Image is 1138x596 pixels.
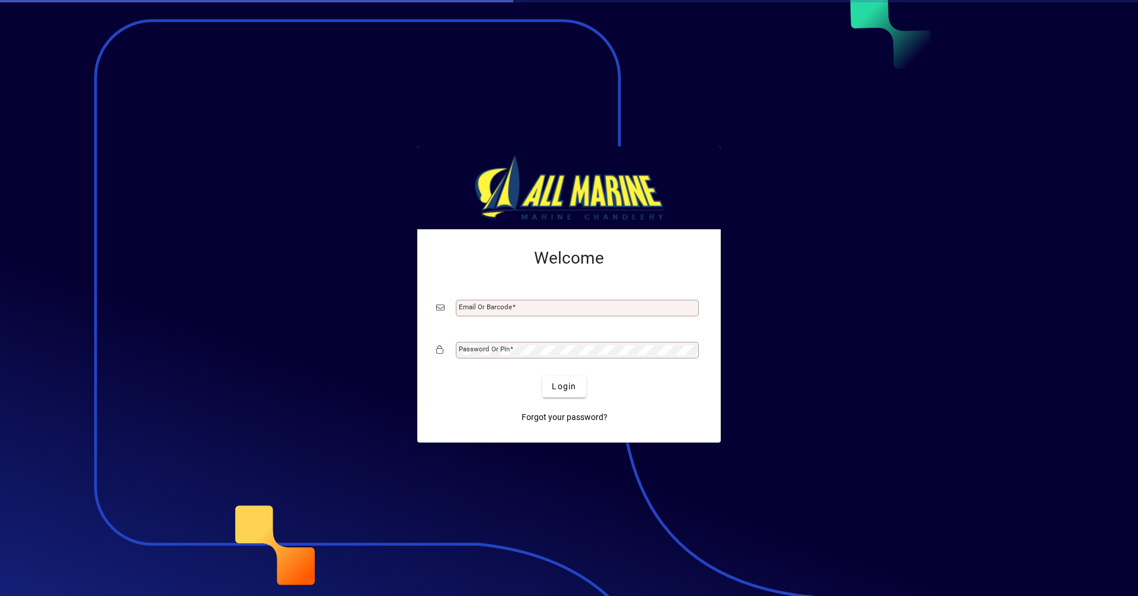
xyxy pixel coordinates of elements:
[542,376,586,398] button: Login
[459,303,512,311] mat-label: Email or Barcode
[517,407,612,428] a: Forgot your password?
[459,345,510,353] mat-label: Password or Pin
[552,380,576,393] span: Login
[436,248,702,268] h2: Welcome
[522,411,608,424] span: Forgot your password?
